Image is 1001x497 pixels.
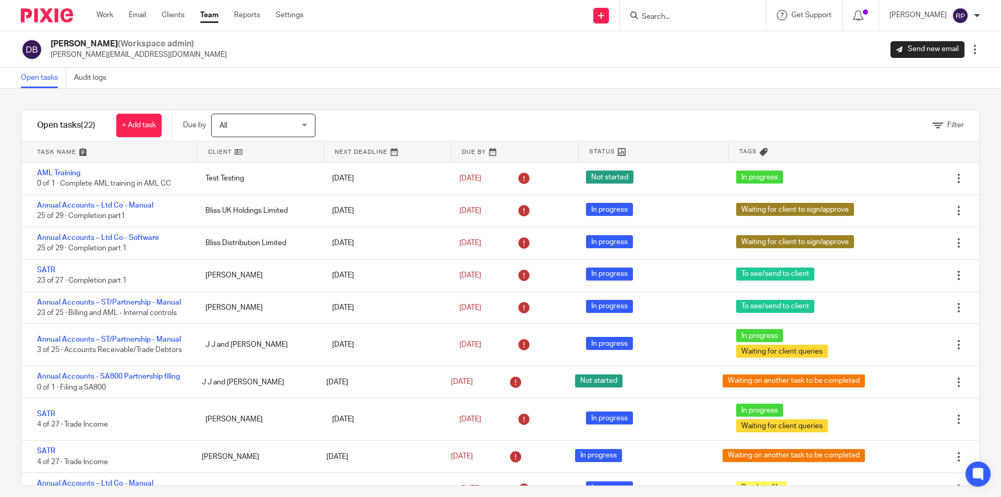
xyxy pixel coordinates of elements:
span: 23 of 25 · Billing and AML - Internal controls [37,309,177,317]
a: Reports [234,10,260,20]
a: Send new email [890,41,965,58]
span: Status [589,147,615,156]
span: In progress [586,300,633,313]
span: In progress [575,449,622,462]
span: [DATE] [459,207,481,214]
a: SATR [37,266,55,274]
span: In progress [586,337,633,350]
span: [DATE] [451,453,473,460]
span: [DATE] [459,485,481,492]
p: [PERSON_NAME] [889,10,947,20]
span: In progress [586,203,633,216]
div: [DATE] [322,409,448,430]
div: [PERSON_NAME] [195,297,322,318]
span: To see/send to client [736,300,814,313]
span: Tags [739,147,757,156]
div: [DATE] [322,233,448,253]
div: Bliss UK Holdings Limited [195,200,322,221]
span: Waiting on another task to be completed [723,449,865,462]
div: Test Testing [195,168,322,189]
div: [DATE] [322,297,448,318]
h2: [PERSON_NAME] [51,39,227,50]
a: Work [96,10,113,20]
a: Annual Accounts – Ltd Co - Manual [37,480,153,487]
img: svg%3E [952,7,969,24]
span: In progress [736,171,783,184]
span: 23 of 27 · Completion part 1 [37,277,127,284]
span: Waiting for client queries [736,419,828,432]
span: [DATE] [459,304,481,311]
span: [DATE] [459,239,481,247]
a: Annual Accounts – Ltd Co - Manual [37,202,153,209]
span: 4 of 27 · Trade Income [37,458,108,466]
input: Search [641,13,735,22]
div: [DATE] [322,334,448,355]
img: Pixie [21,8,73,22]
a: AML Training [37,169,80,177]
div: [PERSON_NAME] [195,265,322,286]
span: In progress [586,411,633,425]
span: (22) [81,121,95,129]
span: [DATE] [459,175,481,182]
span: [DATE] [459,341,481,348]
div: [DATE] [322,200,448,221]
a: Team [200,10,218,20]
span: In progress [586,235,633,248]
span: Ready to file [736,481,787,494]
a: SATR [37,410,55,418]
span: 25 of 29 · Completion part1 [37,212,125,220]
span: [DATE] [459,416,481,423]
span: [DATE] [459,272,481,279]
span: Not started [586,171,633,184]
span: Waiting for client to sign/approve [736,203,854,216]
a: Open tasks [21,68,66,88]
a: + Add task [116,114,162,137]
div: J J and [PERSON_NAME] [191,372,316,393]
span: Filter [947,122,964,129]
div: [DATE] [322,168,448,189]
span: 25 of 29 · Completion part 1 [37,245,127,252]
span: Waiting for client to sign/approve [736,235,854,248]
a: Settings [276,10,303,20]
div: [DATE] [316,446,441,467]
a: Annual Accounts – ST/Partnership - Manual [37,336,181,343]
span: All [219,122,227,129]
span: To see/send to client [736,268,814,281]
a: Annual Accounts – Ltd Co - Software [37,234,159,241]
a: Annual Accounts – ST/Partnership - Manual [37,299,181,306]
a: SATR [37,447,55,455]
span: 3 of 25 · Accounts Receivable/Trade Debtors [37,347,182,354]
a: Annual Accounts - SA800 Partnership filing [37,373,180,380]
div: J J and [PERSON_NAME] [195,334,322,355]
a: Audit logs [74,68,114,88]
span: In progress [586,268,633,281]
div: [PERSON_NAME] [191,446,316,467]
p: [PERSON_NAME][EMAIL_ADDRESS][DOMAIN_NAME] [51,50,227,60]
span: Not started [575,374,622,387]
span: 4 of 27 · Trade Income [37,421,108,428]
h1: Open tasks [37,120,95,131]
a: Clients [162,10,185,20]
div: [PERSON_NAME] [195,409,322,430]
a: Email [129,10,146,20]
span: [DATE] [451,379,473,386]
span: 0 of 1 · Complete AML training in AML CC [37,180,171,188]
span: (Workspace admin) [118,40,194,48]
span: 0 of 1 · Filing a SA800 [37,384,106,391]
img: svg%3E [21,39,43,60]
span: In progress [586,481,633,494]
div: [DATE] [316,372,441,393]
div: Bliss Distribution Limited [195,233,322,253]
span: In progress [736,329,783,342]
span: Waiting for client queries [736,345,828,358]
span: In progress [736,404,783,417]
div: [DATE] [322,265,448,286]
span: Waiting on another task to be completed [723,374,865,387]
span: Get Support [791,11,832,19]
p: Due by [183,120,206,130]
